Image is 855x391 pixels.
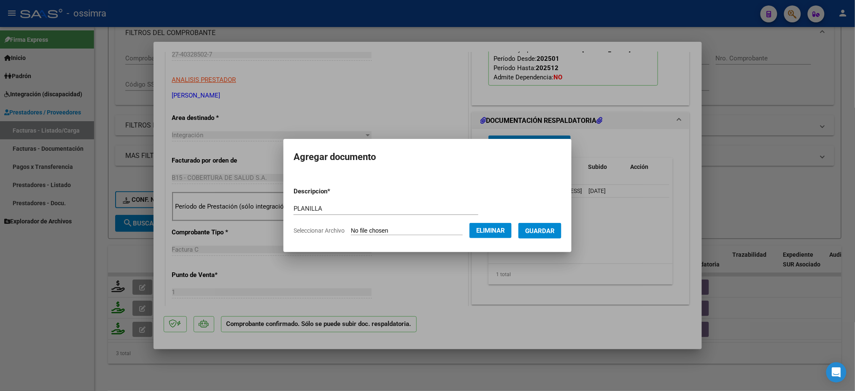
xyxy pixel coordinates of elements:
[826,362,847,383] div: Open Intercom Messenger
[476,227,505,234] span: Eliminar
[525,227,555,235] span: Guardar
[469,223,512,238] button: Eliminar
[518,223,561,239] button: Guardar
[294,187,374,196] p: Descripcion
[294,227,345,234] span: Seleccionar Archivo
[294,149,561,165] h2: Agregar documento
